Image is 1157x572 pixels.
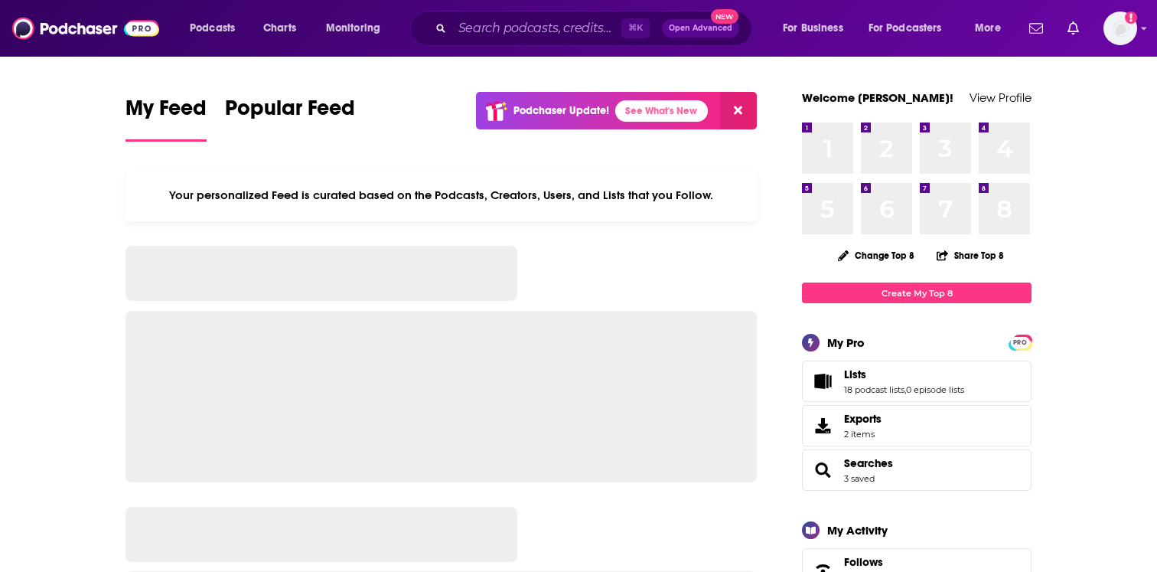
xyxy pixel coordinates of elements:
[513,104,609,117] p: Podchaser Update!
[1011,336,1029,348] a: PRO
[964,16,1020,41] button: open menu
[844,412,882,426] span: Exports
[669,25,732,32] span: Open Advanced
[621,18,650,38] span: ⌘ K
[807,371,838,392] a: Lists
[425,11,767,46] div: Search podcasts, credits, & more...
[1023,15,1049,41] a: Show notifications dropdown
[1125,11,1137,24] svg: Email not verified
[772,16,862,41] button: open menu
[802,283,1032,303] a: Create My Top 8
[904,384,906,395] span: ,
[844,456,893,470] a: Searches
[844,555,985,569] a: Follows
[12,14,159,43] img: Podchaser - Follow, Share and Rate Podcasts
[783,18,843,39] span: For Business
[1011,337,1029,348] span: PRO
[452,16,621,41] input: Search podcasts, credits, & more...
[802,361,1032,402] span: Lists
[844,368,866,381] span: Lists
[253,16,305,41] a: Charts
[662,19,739,38] button: Open AdvancedNew
[326,18,380,39] span: Monitoring
[802,90,953,105] a: Welcome [PERSON_NAME]!
[315,16,400,41] button: open menu
[225,95,355,142] a: Popular Feed
[906,384,964,395] a: 0 episode lists
[190,18,235,39] span: Podcasts
[1103,11,1137,45] button: Show profile menu
[844,473,875,484] a: 3 saved
[844,384,904,395] a: 18 podcast lists
[711,9,738,24] span: New
[615,100,708,122] a: See What's New
[802,405,1032,446] a: Exports
[1103,11,1137,45] span: Logged in as EllaRoseMurphy
[802,449,1032,491] span: Searches
[807,459,838,481] a: Searches
[859,16,964,41] button: open menu
[1103,11,1137,45] img: User Profile
[179,16,255,41] button: open menu
[807,415,838,436] span: Exports
[829,246,924,265] button: Change Top 8
[1061,15,1085,41] a: Show notifications dropdown
[970,90,1032,105] a: View Profile
[827,523,888,538] div: My Activity
[263,18,296,39] span: Charts
[869,18,942,39] span: For Podcasters
[827,335,865,350] div: My Pro
[125,95,207,130] span: My Feed
[125,169,757,221] div: Your personalized Feed is curated based on the Podcasts, Creators, Users, and Lists that you Follow.
[844,429,882,440] span: 2 items
[975,18,1001,39] span: More
[936,240,1005,270] button: Share Top 8
[844,368,964,381] a: Lists
[225,95,355,130] span: Popular Feed
[844,555,883,569] span: Follows
[125,95,207,142] a: My Feed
